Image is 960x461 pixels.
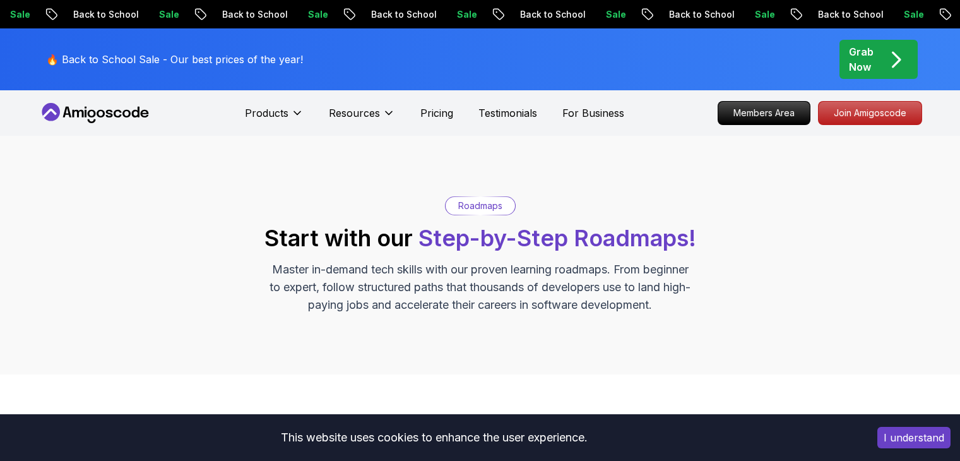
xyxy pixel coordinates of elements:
[418,224,696,252] span: Step-by-Step Roadmaps!
[458,200,502,212] p: Roadmaps
[264,225,696,251] h2: Start with our
[149,8,189,21] p: Sale
[447,8,487,21] p: Sale
[329,105,395,131] button: Resources
[63,8,149,21] p: Back to School
[510,8,596,21] p: Back to School
[808,8,894,21] p: Back to School
[46,52,303,67] p: 🔥 Back to School Sale - Our best prices of the year!
[877,427,951,448] button: Accept cookies
[268,261,692,314] p: Master in-demand tech skills with our proven learning roadmaps. From beginner to expert, follow s...
[361,8,447,21] p: Back to School
[849,44,874,75] p: Grab Now
[718,101,810,125] a: Members Area
[212,8,298,21] p: Back to School
[596,8,636,21] p: Sale
[420,105,453,121] a: Pricing
[245,105,304,131] button: Products
[329,105,380,121] p: Resources
[894,8,934,21] p: Sale
[819,102,921,124] p: Join Amigoscode
[659,8,745,21] p: Back to School
[745,8,785,21] p: Sale
[562,105,624,121] a: For Business
[718,102,810,124] p: Members Area
[478,105,537,121] a: Testimonials
[818,101,922,125] a: Join Amigoscode
[298,8,338,21] p: Sale
[245,105,288,121] p: Products
[9,424,858,452] div: This website uses cookies to enhance the user experience.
